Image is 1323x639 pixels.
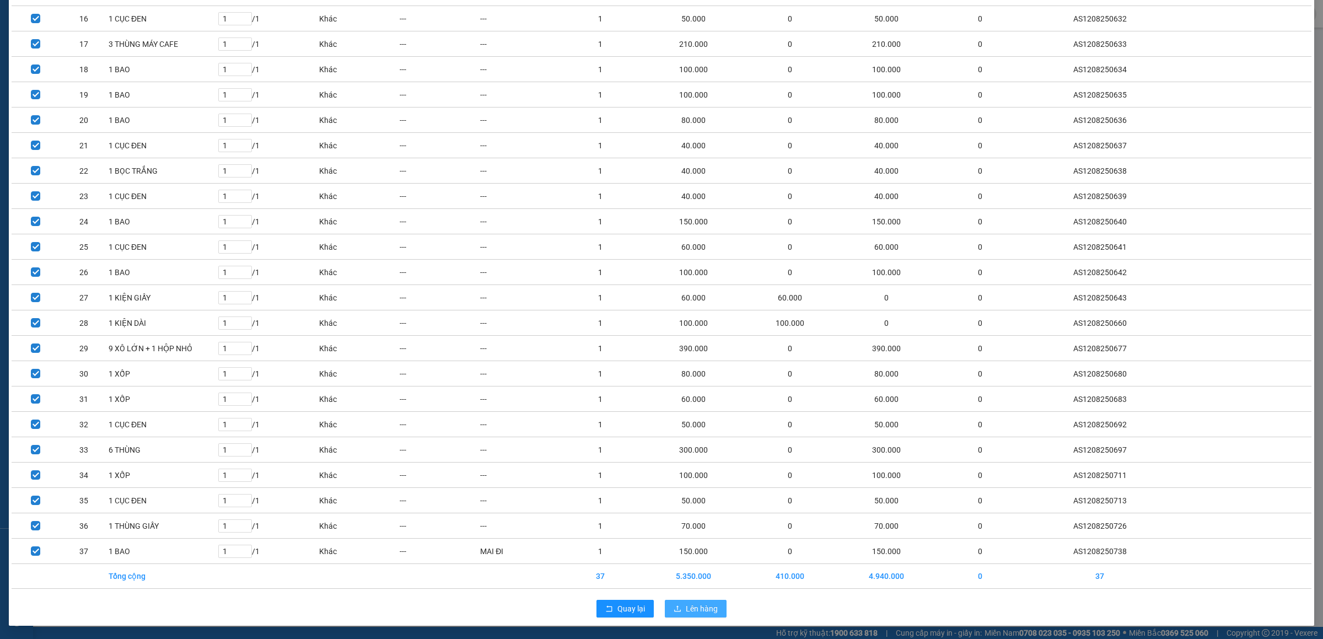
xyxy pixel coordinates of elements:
[641,336,747,361] td: 390.000
[218,463,319,488] td: / 1
[1020,539,1180,564] td: AS1208250738
[1020,564,1180,589] td: 37
[319,133,399,158] td: Khác
[747,463,834,488] td: 0
[641,6,747,31] td: 50.000
[1020,31,1180,57] td: AS1208250633
[747,386,834,412] td: 0
[60,108,109,133] td: 20
[833,437,940,463] td: 300.000
[399,437,480,463] td: ---
[747,361,834,386] td: 0
[218,285,319,310] td: / 1
[108,108,217,133] td: 1 BAO
[747,133,834,158] td: 0
[60,158,109,184] td: 22
[218,133,319,158] td: / 1
[833,463,940,488] td: 100.000
[218,513,319,539] td: / 1
[560,564,641,589] td: 37
[399,57,480,82] td: ---
[480,513,560,539] td: ---
[940,108,1020,133] td: 0
[641,285,747,310] td: 60.000
[641,133,747,158] td: 40.000
[641,463,747,488] td: 100.000
[560,336,641,361] td: 1
[60,412,109,437] td: 32
[399,133,480,158] td: ---
[1020,133,1180,158] td: AS1208250637
[60,285,109,310] td: 27
[833,6,940,31] td: 50.000
[319,158,399,184] td: Khác
[60,386,109,412] td: 31
[108,184,217,209] td: 1 CỤC ĐEN
[319,539,399,564] td: Khác
[560,184,641,209] td: 1
[399,336,480,361] td: ---
[319,437,399,463] td: Khác
[108,437,217,463] td: 6 THÙNG
[747,108,834,133] td: 0
[747,57,834,82] td: 0
[1020,158,1180,184] td: AS1208250638
[940,6,1020,31] td: 0
[641,184,747,209] td: 40.000
[60,539,109,564] td: 37
[218,6,319,31] td: / 1
[60,82,109,108] td: 19
[617,603,645,615] span: Quay lại
[480,310,560,336] td: ---
[641,310,747,336] td: 100.000
[319,336,399,361] td: Khác
[674,605,681,614] span: upload
[560,285,641,310] td: 1
[108,361,217,386] td: 1 XỐP
[480,488,560,513] td: ---
[641,437,747,463] td: 300.000
[560,260,641,285] td: 1
[480,133,560,158] td: ---
[940,184,1020,209] td: 0
[560,209,641,234] td: 1
[319,57,399,82] td: Khác
[60,57,109,82] td: 18
[940,133,1020,158] td: 0
[560,513,641,539] td: 1
[641,31,747,57] td: 210.000
[480,412,560,437] td: ---
[940,31,1020,57] td: 0
[108,310,217,336] td: 1 KIỆN DÀI
[480,260,560,285] td: ---
[480,539,560,564] td: MAI ĐI
[399,386,480,412] td: ---
[833,209,940,234] td: 150.000
[1020,209,1180,234] td: AS1208250640
[480,234,560,260] td: ---
[833,361,940,386] td: 80.000
[1020,336,1180,361] td: AS1208250677
[480,184,560,209] td: ---
[747,513,834,539] td: 0
[108,57,217,82] td: 1 BAO
[940,260,1020,285] td: 0
[641,488,747,513] td: 50.000
[60,488,109,513] td: 35
[560,361,641,386] td: 1
[833,108,940,133] td: 80.000
[641,108,747,133] td: 80.000
[940,57,1020,82] td: 0
[108,6,217,31] td: 1 CỤC ĐEN
[399,108,480,133] td: ---
[747,260,834,285] td: 0
[641,260,747,285] td: 100.000
[641,57,747,82] td: 100.000
[218,108,319,133] td: / 1
[747,539,834,564] td: 0
[399,539,480,564] td: ---
[399,260,480,285] td: ---
[940,386,1020,412] td: 0
[319,260,399,285] td: Khác
[560,412,641,437] td: 1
